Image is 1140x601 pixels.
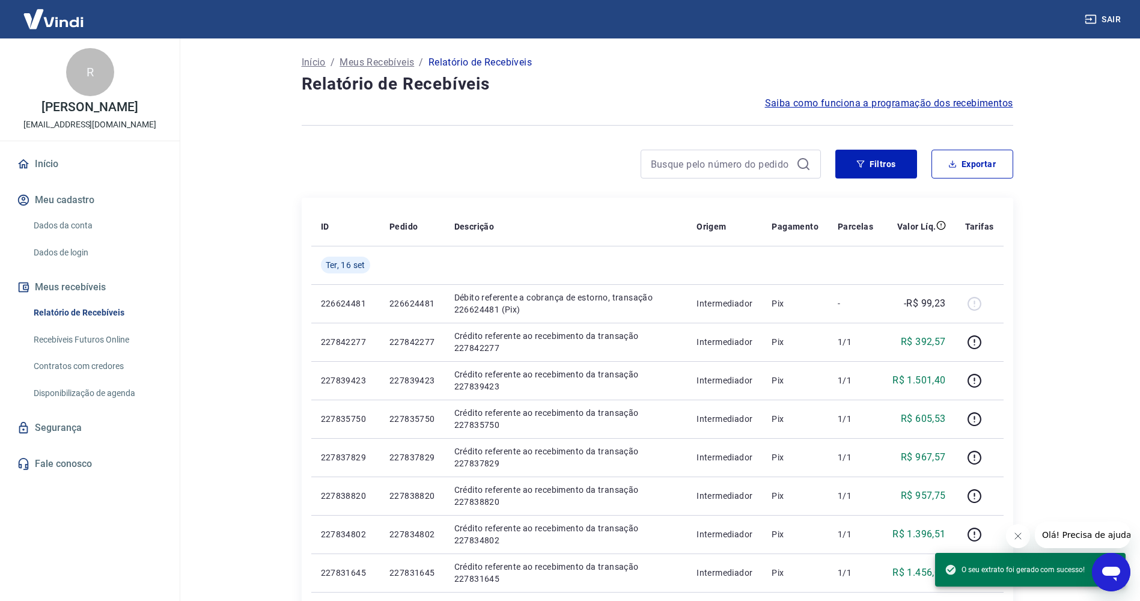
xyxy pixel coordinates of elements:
[29,213,165,238] a: Dados da conta
[772,221,818,233] p: Pagamento
[901,412,946,426] p: R$ 605,53
[14,451,165,477] a: Fale conosco
[389,528,435,540] p: 227834802
[1092,553,1130,591] iframe: Botão para abrir a janela de mensagens
[428,55,532,70] p: Relatório de Recebíveis
[321,374,370,386] p: 227839423
[696,221,726,233] p: Origem
[772,336,818,348] p: Pix
[901,489,946,503] p: R$ 957,75
[772,490,818,502] p: Pix
[696,297,752,310] p: Intermediador
[389,336,435,348] p: 227842277
[29,381,165,406] a: Disponibilização de agenda
[321,221,329,233] p: ID
[321,490,370,502] p: 227838820
[321,451,370,463] p: 227837829
[331,55,335,70] p: /
[772,413,818,425] p: Pix
[838,374,873,386] p: 1/1
[696,374,752,386] p: Intermediador
[1082,8,1126,31] button: Sair
[1006,524,1030,548] iframe: Fechar mensagem
[454,291,678,316] p: Débito referente a cobrança de estorno, transação 226624481 (Pix)
[772,374,818,386] p: Pix
[321,297,370,310] p: 226624481
[835,150,917,178] button: Filtros
[772,451,818,463] p: Pix
[23,118,156,131] p: [EMAIL_ADDRESS][DOMAIN_NAME]
[41,101,138,114] p: [PERSON_NAME]
[838,297,873,310] p: -
[7,8,101,18] span: Olá! Precisa de ajuda?
[302,72,1013,96] h4: Relatório de Recebíveis
[901,450,946,465] p: R$ 967,57
[904,296,946,311] p: -R$ 99,23
[454,484,678,508] p: Crédito referente ao recebimento da transação 227838820
[696,336,752,348] p: Intermediador
[454,221,495,233] p: Descrição
[901,335,946,349] p: R$ 392,57
[696,413,752,425] p: Intermediador
[326,259,365,271] span: Ter, 16 set
[696,490,752,502] p: Intermediador
[696,451,752,463] p: Intermediador
[892,527,945,542] p: R$ 1.396,51
[389,451,435,463] p: 227837829
[454,407,678,431] p: Crédito referente ao recebimento da transação 227835750
[454,368,678,392] p: Crédito referente ao recebimento da transação 227839423
[838,490,873,502] p: 1/1
[14,151,165,177] a: Início
[321,528,370,540] p: 227834802
[696,528,752,540] p: Intermediador
[1035,522,1130,548] iframe: Mensagem da empresa
[14,1,93,37] img: Vindi
[389,567,435,579] p: 227831645
[772,528,818,540] p: Pix
[838,413,873,425] p: 1/1
[14,274,165,300] button: Meus recebíveis
[29,300,165,325] a: Relatório de Recebíveis
[945,564,1085,576] span: O seu extrato foi gerado com sucesso!
[838,567,873,579] p: 1/1
[454,561,678,585] p: Crédito referente ao recebimento da transação 227831645
[765,96,1013,111] a: Saiba como funciona a programação dos recebimentos
[838,528,873,540] p: 1/1
[14,187,165,213] button: Meu cadastro
[892,373,945,388] p: R$ 1.501,40
[389,490,435,502] p: 227838820
[897,221,936,233] p: Valor Líq.
[454,445,678,469] p: Crédito referente ao recebimento da transação 227837829
[389,221,418,233] p: Pedido
[965,221,994,233] p: Tarifas
[29,240,165,265] a: Dados de login
[772,567,818,579] p: Pix
[321,413,370,425] p: 227835750
[892,566,945,580] p: R$ 1.456,09
[454,522,678,546] p: Crédito referente ao recebimento da transação 227834802
[389,374,435,386] p: 227839423
[651,155,791,173] input: Busque pelo número do pedido
[321,336,370,348] p: 227842277
[838,451,873,463] p: 1/1
[838,221,873,233] p: Parcelas
[389,413,435,425] p: 227835750
[29,328,165,352] a: Recebíveis Futuros Online
[340,55,414,70] a: Meus Recebíveis
[321,567,370,579] p: 227831645
[419,55,423,70] p: /
[931,150,1013,178] button: Exportar
[29,354,165,379] a: Contratos com credores
[389,297,435,310] p: 226624481
[772,297,818,310] p: Pix
[454,330,678,354] p: Crédito referente ao recebimento da transação 227842277
[838,336,873,348] p: 1/1
[696,567,752,579] p: Intermediador
[302,55,326,70] a: Início
[66,48,114,96] div: R
[14,415,165,441] a: Segurança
